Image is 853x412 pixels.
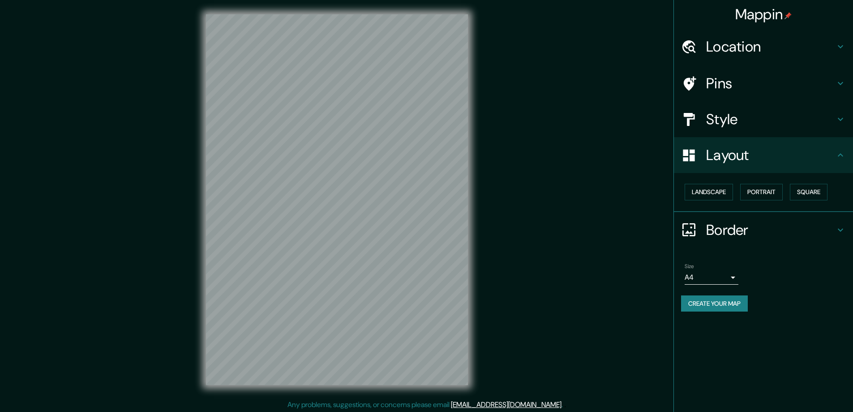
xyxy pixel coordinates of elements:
[706,110,835,128] h4: Style
[681,295,748,312] button: Create your map
[685,262,694,270] label: Size
[784,12,792,19] img: pin-icon.png
[563,399,564,410] div: .
[740,184,783,200] button: Portrait
[287,399,563,410] p: Any problems, suggestions, or concerns please email .
[735,5,792,23] h4: Mappin
[706,146,835,164] h4: Layout
[674,137,853,173] div: Layout
[674,101,853,137] div: Style
[564,399,566,410] div: .
[790,184,827,200] button: Square
[706,221,835,239] h4: Border
[674,29,853,65] div: Location
[685,184,733,200] button: Landscape
[773,377,843,402] iframe: Help widget launcher
[706,74,835,92] h4: Pins
[451,400,562,409] a: [EMAIL_ADDRESS][DOMAIN_NAME]
[674,212,853,248] div: Border
[206,14,468,385] canvas: Map
[674,65,853,101] div: Pins
[706,38,835,56] h4: Location
[685,270,738,285] div: A4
